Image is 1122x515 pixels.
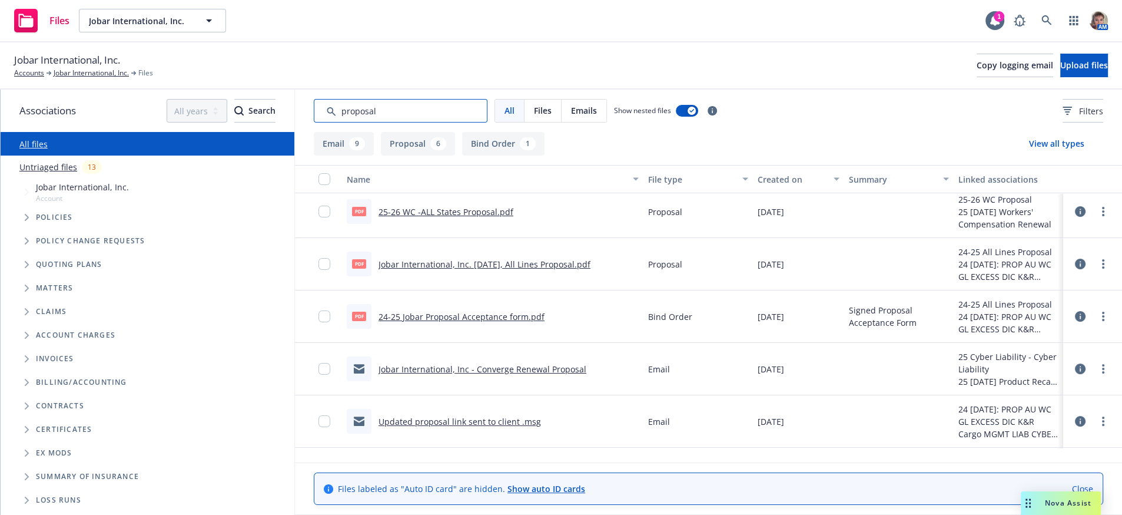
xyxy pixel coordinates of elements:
span: Email [648,415,670,428]
a: more [1096,257,1110,271]
span: Quoting plans [36,261,102,268]
button: File type [643,165,753,193]
input: Toggle Row Selected [318,363,330,375]
input: Toggle Row Selected [318,206,330,217]
div: 1 [994,11,1004,22]
span: Email [648,363,670,375]
div: Drag to move [1021,491,1035,515]
span: Files [534,104,552,117]
button: Bind Order [462,132,545,156]
div: 24 [DATE]: PROP AU WC GL EXCESS DIC K&R Cargo MGMT LIAB CYBER (NEW PROD RECAL FPK) [958,311,1058,335]
span: Nova Assist [1045,498,1091,508]
div: Summary [849,173,936,186]
div: 25-26 WC Proposal [958,193,1058,206]
span: Invoices [36,355,74,362]
input: Toggle Row Selected [318,415,330,427]
span: Ex Mods [36,450,72,457]
span: pdf [352,207,366,216]
a: Files [9,4,74,37]
a: Jobar International, Inc - Converge Renewal Proposal [379,364,586,375]
span: Files [138,68,153,78]
a: Untriaged files [19,161,77,173]
a: Report a Bug [1008,9,1031,32]
span: Contracts [36,402,84,410]
span: Jobar International, Inc. [89,15,191,27]
a: Close [1072,483,1093,495]
a: Accounts [14,68,44,78]
div: 9 [349,137,365,150]
button: Copy logging email [977,54,1053,77]
span: Loss Runs [36,497,81,504]
button: Email [314,132,374,156]
div: 24-25 All Lines Proposal [958,298,1058,311]
span: Account charges [36,332,115,339]
div: 1 [520,137,536,150]
button: View all types [1010,132,1103,156]
span: Summary of insurance [36,473,139,480]
button: Upload files [1060,54,1108,77]
input: Search by keyword... [314,99,487,123]
div: Linked associations [958,173,1058,186]
div: 24 [DATE]: PROP AU WC GL EXCESS DIC K&R Cargo MGMT LIAB CYBER (NEW PROD RECAL FPK) [958,403,1058,440]
a: Show auto ID cards [507,483,585,494]
span: Files [49,16,69,25]
div: 6 [430,137,446,150]
button: Linked associations [954,165,1063,193]
span: pdf [352,259,366,268]
a: more [1096,362,1110,376]
button: Name [342,165,643,193]
div: Created on [758,173,826,186]
div: 24 [DATE]: PROP AU WC GL EXCESS DIC K&R Cargo MGMT LIAB CYBER (NEW PROD RECAL FPK) [958,258,1058,283]
span: Policy change requests [36,237,145,245]
button: Filters [1063,99,1103,123]
span: Matters [36,285,73,292]
a: Search [1035,9,1058,32]
div: File type [648,173,735,186]
span: pdf [352,312,366,321]
a: 24-25 Jobar Proposal Acceptance form.pdf [379,311,545,322]
span: Copy logging email [977,60,1053,71]
button: Created on [753,165,844,193]
svg: Search [234,106,244,115]
span: [DATE] [758,311,784,323]
div: 24-25 All Lines Proposal [958,246,1058,258]
a: more [1096,414,1110,428]
button: Proposal [381,132,455,156]
span: All [504,104,514,117]
span: Jobar International, Inc. [14,52,120,68]
span: Filters [1063,105,1103,117]
a: 25-26 WC -ALL States Proposal.pdf [379,206,513,217]
div: Search [234,100,275,122]
div: 13 [82,160,102,174]
button: Summary [844,165,954,193]
span: Jobar International, Inc. [36,181,129,193]
a: more [1096,309,1110,323]
a: Switch app [1062,9,1086,32]
span: Proposal [648,206,682,218]
div: 25 Cyber Liability - Cyber Liability [958,351,1058,375]
button: SearchSearch [234,99,275,123]
a: Jobar International, Inc. [DATE], All Lines Proposal.pdf [379,259,590,270]
div: Tree Example [1,179,294,371]
span: [DATE] [758,206,784,218]
input: Toggle Row Selected [318,258,330,270]
div: Name [347,173,626,186]
div: 25 [DATE] Workers' Compensation Renewal [958,206,1058,230]
a: Jobar International, Inc. [54,68,129,78]
span: Upload files [1060,60,1108,71]
input: Toggle Row Selected [318,311,330,322]
span: Associations [19,103,76,118]
a: Updated proposal link sent to client .msg [379,416,541,427]
span: Account [36,193,129,203]
a: All files [19,138,48,150]
span: Filters [1079,105,1103,117]
button: Nova Assist [1021,491,1101,515]
span: Policies [36,214,73,221]
img: photo [1089,11,1108,30]
span: Emails [571,104,597,117]
span: Billing/Accounting [36,379,127,386]
span: [DATE] [758,363,784,375]
span: Signed Proposal Acceptance Form [849,304,949,329]
button: Jobar International, Inc. [79,9,226,32]
span: [DATE] [758,415,784,428]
